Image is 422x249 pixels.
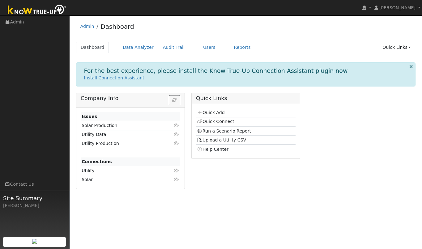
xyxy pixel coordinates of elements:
[100,23,134,30] a: Dashboard
[174,177,179,182] i: Click to view
[229,42,255,53] a: Reports
[197,147,228,152] a: Help Center
[197,119,234,124] a: Quick Connect
[82,159,112,164] strong: Connections
[81,166,164,175] td: Utility
[378,42,416,53] a: Quick Links
[84,67,348,74] h1: For the best experience, please install the Know True-Up Connection Assistant plugin now
[32,239,37,244] img: retrieve
[5,3,70,17] img: Know True-Up
[118,42,158,53] a: Data Analyzer
[81,175,164,184] td: Solar
[3,194,66,202] span: Site Summary
[379,5,416,10] span: [PERSON_NAME]
[197,137,246,142] a: Upload a Utility CSV
[174,141,179,146] i: Click to view
[81,121,164,130] td: Solar Production
[81,130,164,139] td: Utility Data
[158,42,189,53] a: Audit Trail
[81,139,164,148] td: Utility Production
[196,95,296,102] h5: Quick Links
[197,110,224,115] a: Quick Add
[84,75,144,80] a: Install Connection Assistant
[174,132,179,137] i: Click to view
[81,95,180,102] h5: Company Info
[82,114,97,119] strong: Issues
[76,42,109,53] a: Dashboard
[174,123,179,128] i: Click to view
[198,42,220,53] a: Users
[80,24,94,29] a: Admin
[3,202,66,209] div: [PERSON_NAME]
[174,168,179,173] i: Click to view
[197,129,251,133] a: Run a Scenario Report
